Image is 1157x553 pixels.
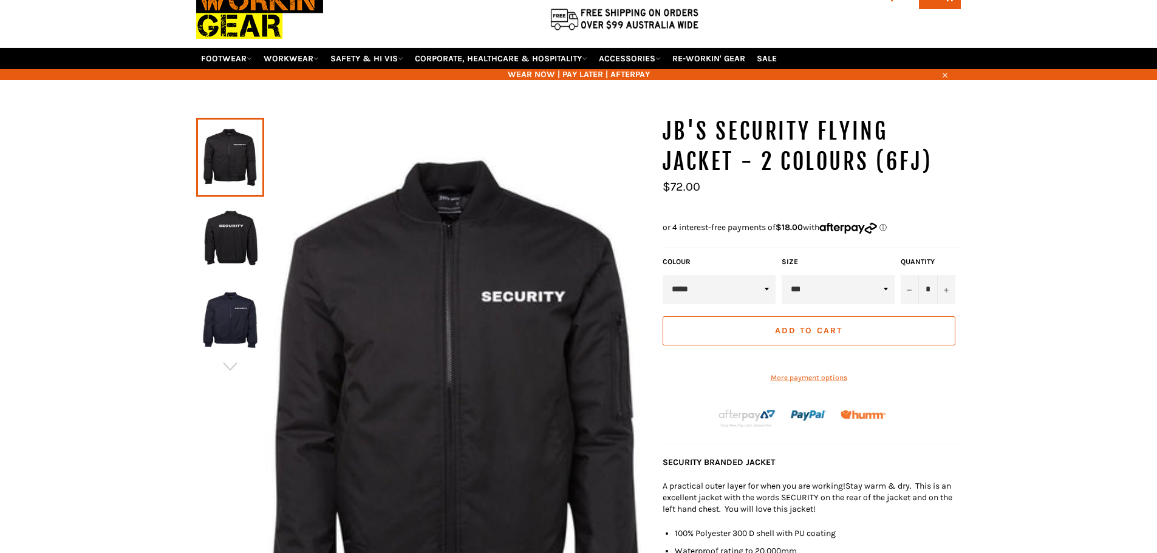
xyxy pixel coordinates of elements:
[752,48,782,69] a: SALE
[663,457,775,467] strong: SECURITY BRANDED JACKET
[663,257,776,267] label: COLOUR
[594,48,666,69] a: ACCESSORIES
[410,48,592,69] a: CORPORATE, HEALTHCARE & HOSPITALITY
[548,6,700,32] img: Flat $9.95 shipping Australia wide
[202,287,258,353] img: JB'S Security Flying Jacket - Workin Gear
[202,205,258,272] img: JB'S Security Flying Jacket - Workin Gear
[782,257,895,267] label: Size
[663,373,955,383] a: More payment options
[196,48,257,69] a: FOOTWEAR
[663,481,845,491] span: A practical outer layer for when you are working!
[675,528,961,539] li: 100% Polyester 300 D shell with PU coating
[901,275,919,304] button: Reduce item quantity by one
[259,48,324,69] a: WORKWEAR
[901,257,955,267] label: Quantity
[326,48,408,69] a: SAFETY & HI VIS
[791,398,827,433] img: paypal.png
[663,316,955,345] button: Add to Cart
[717,408,777,429] img: Afterpay-Logo-on-dark-bg_large.png
[775,325,842,336] span: Add to Cart
[663,480,961,515] p: Stay warm & dry. This is an excellent jacket with the words SECURITY on the rear of the jacket an...
[937,275,955,304] button: Increase item quantity by one
[667,48,750,69] a: RE-WORKIN' GEAR
[663,180,700,194] span: $72.00
[196,69,961,80] span: WEAR NOW | PAY LATER | AFTERPAY
[663,117,961,177] h1: JB'S Security Flying Jacket - 2 Colours (6FJ)
[841,410,886,419] img: Humm_core_logo_RGB-01_300x60px_small_195d8312-4386-4de7-b182-0ef9b6303a37.png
